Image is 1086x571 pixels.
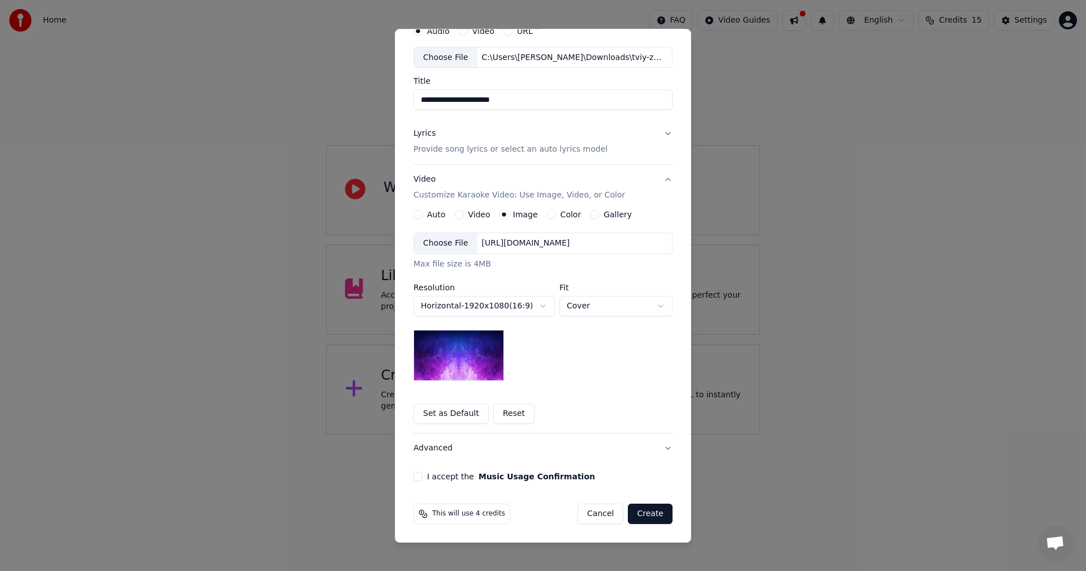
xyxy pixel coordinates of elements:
label: Audio [427,27,450,35]
button: Reset [493,403,535,424]
label: Resolution [413,284,555,291]
div: Choose File [414,233,477,254]
label: Color [561,211,581,218]
button: LyricsProvide song lyrics or select an auto lyrics model [413,119,673,164]
button: I accept the [479,473,595,480]
button: Create [628,504,673,524]
div: Video [413,174,625,201]
div: VideoCustomize Karaoke Video: Use Image, Video, or Color [413,210,673,433]
button: VideoCustomize Karaoke Video: Use Image, Video, or Color [413,165,673,210]
p: Customize Karaoke Video: Use Image, Video, or Color [413,190,625,201]
label: Auto [427,211,446,218]
label: URL [517,27,533,35]
label: I accept the [427,473,595,480]
div: Max file size is 4MB [413,259,673,270]
p: Provide song lyrics or select an auto lyrics model [413,144,607,155]
button: Cancel [578,504,623,524]
label: Video [472,27,494,35]
button: Advanced [413,433,673,463]
div: Choose File [414,47,477,67]
button: Set as Default [413,403,489,424]
span: This will use 4 credits [432,509,505,518]
div: C:\Users\[PERSON_NAME]\Downloads\tviy-zaychik-pishe-chogo-u-sni-([DOMAIN_NAME]).mp3 [477,51,670,63]
label: Fit [559,284,673,291]
label: Video [468,211,490,218]
label: Gallery [604,211,632,218]
div: Lyrics [413,128,436,139]
div: [URL][DOMAIN_NAME] [477,238,575,249]
label: Title [413,77,673,85]
label: Image [513,211,538,218]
